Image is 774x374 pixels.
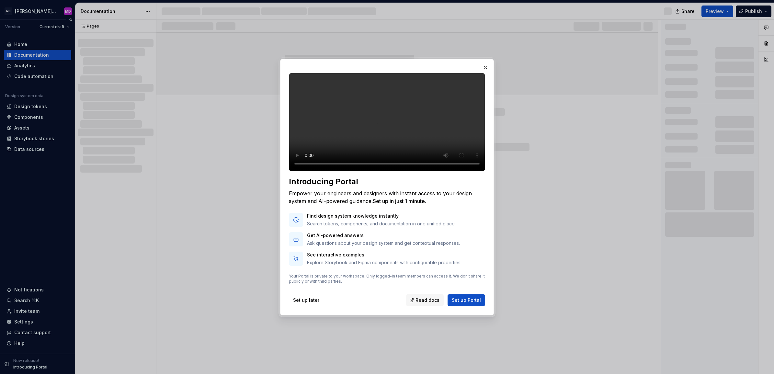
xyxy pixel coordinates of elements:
[289,294,324,306] button: Set up later
[307,213,456,219] p: Find design system knowledge instantly
[293,297,319,303] span: Set up later
[307,232,460,239] p: Get AI-powered answers
[406,294,444,306] a: Read docs
[289,189,485,205] div: Empower your engineers and designers with instant access to your design system and AI-powered gui...
[307,221,456,227] p: Search tokens, components, and documentation in one unified place.
[307,252,461,258] p: See interactive examples
[289,274,485,284] p: Your Portal is private to your workspace. Only logged-in team members can access it. We don't sha...
[415,297,439,303] span: Read docs
[289,176,485,187] div: Introducing Portal
[307,259,461,266] p: Explore Storybook and Figma components with configurable properties.
[373,198,426,204] span: Set up in just 1 minute.
[307,240,460,246] p: Ask questions about your design system and get contextual responses.
[448,294,485,306] button: Set up Portal
[452,297,481,303] span: Set up Portal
